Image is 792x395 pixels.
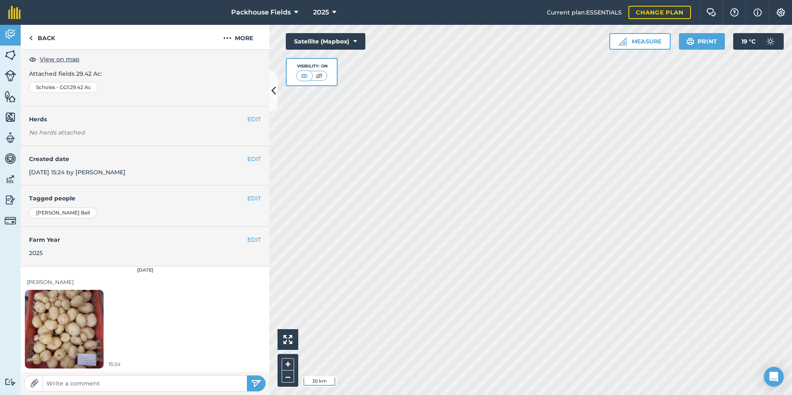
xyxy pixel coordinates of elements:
[314,72,324,80] img: svg+xml;base64,PHN2ZyB4bWxucz0iaHR0cDovL3d3dy53My5vcmcvMjAwMC9zdmciIHdpZHRoPSI1MCIgaGVpZ2h0PSI0MC...
[762,33,779,50] img: svg+xml;base64,PD94bWwgdmVyc2lvbj0iMS4wIiBlbmNvZGluZz0idXRmLTgiPz4KPCEtLSBHZW5lcmF0b3I6IEFkb2JlIE...
[5,194,16,206] img: svg+xml;base64,PD94bWwgdmVyc2lvbj0iMS4wIiBlbmNvZGluZz0idXRmLTgiPz4KPCEtLSBHZW5lcmF0b3I6IEFkb2JlIE...
[8,6,21,19] img: fieldmargin Logo
[29,207,97,218] div: [PERSON_NAME] Bell
[313,7,329,17] span: 2025
[25,277,104,381] img: Loading spinner
[29,128,269,137] em: No herds attached
[29,248,261,258] div: 2025
[5,378,16,386] img: svg+xml;base64,PD94bWwgdmVyc2lvbj0iMS4wIiBlbmNvZGluZz0idXRmLTgiPz4KPCEtLSBHZW5lcmF0b3I6IEFkb2JlIE...
[69,84,91,91] span: : 29.42 Ac
[5,49,16,61] img: svg+xml;base64,PHN2ZyB4bWxucz0iaHR0cDovL3d3dy53My5vcmcvMjAwMC9zdmciIHdpZHRoPSI1NiIgaGVpZ2h0PSI2MC...
[5,90,16,103] img: svg+xml;base64,PHN2ZyB4bWxucz0iaHR0cDovL3d3dy53My5vcmcvMjAwMC9zdmciIHdpZHRoPSI1NiIgaGVpZ2h0PSI2MC...
[247,194,261,203] button: EDIT
[29,235,261,244] h4: Farm Year
[29,54,36,64] img: svg+xml;base64,PHN2ZyB4bWxucz0iaHR0cDovL3d3dy53My5vcmcvMjAwMC9zdmciIHdpZHRoPSIxOCIgaGVpZ2h0PSIyNC...
[296,63,328,70] div: Visibility: On
[764,367,784,387] div: Open Intercom Messenger
[618,37,627,46] img: Ruler icon
[29,115,269,124] h4: Herds
[628,6,691,19] a: Change plan
[5,132,16,144] img: svg+xml;base64,PD94bWwgdmVyc2lvbj0iMS4wIiBlbmNvZGluZz0idXRmLTgiPz4KPCEtLSBHZW5lcmF0b3I6IEFkb2JlIE...
[753,7,762,17] img: svg+xml;base64,PHN2ZyB4bWxucz0iaHR0cDovL3d3dy53My5vcmcvMjAwMC9zdmciIHdpZHRoPSIxNyIgaGVpZ2h0PSIxNy...
[29,33,33,43] img: svg+xml;base64,PHN2ZyB4bWxucz0iaHR0cDovL3d3dy53My5vcmcvMjAwMC9zdmciIHdpZHRoPSI5IiBoZWlnaHQ9IjI0Ii...
[21,267,269,274] div: [DATE]
[247,235,261,244] button: EDIT
[5,173,16,185] img: svg+xml;base64,PD94bWwgdmVyc2lvbj0iMS4wIiBlbmNvZGluZz0idXRmLTgiPz4KPCEtLSBHZW5lcmF0b3I6IEFkb2JlIE...
[686,36,694,46] img: svg+xml;base64,PHN2ZyB4bWxucz0iaHR0cDovL3d3dy53My5vcmcvMjAwMC9zdmciIHdpZHRoPSIxOSIgaGVpZ2h0PSIyNC...
[282,358,294,371] button: +
[247,115,261,124] button: EDIT
[40,55,80,64] span: View on map
[29,194,261,203] h4: Tagged people
[21,146,269,186] div: [DATE] 15:24 by [PERSON_NAME]
[706,8,716,17] img: Two speech bubbles overlapping with the left bubble in the forefront
[21,25,63,49] a: Back
[679,33,725,50] button: Print
[547,8,622,17] span: Current plan : ESSENTIALS
[231,7,291,17] span: Packhouse Fields
[29,154,261,164] h4: Created date
[5,215,16,226] img: svg+xml;base64,PD94bWwgdmVyc2lvbj0iMS4wIiBlbmNvZGluZz0idXRmLTgiPz4KPCEtLSBHZW5lcmF0b3I6IEFkb2JlIE...
[5,111,16,123] img: svg+xml;base64,PHN2ZyB4bWxucz0iaHR0cDovL3d3dy53My5vcmcvMjAwMC9zdmciIHdpZHRoPSI1NiIgaGVpZ2h0PSI2MC...
[207,25,269,49] button: More
[741,33,756,50] span: 19 ° C
[729,8,739,17] img: A question mark icon
[5,28,16,41] img: svg+xml;base64,PD94bWwgdmVyc2lvbj0iMS4wIiBlbmNvZGluZz0idXRmLTgiPz4KPCEtLSBHZW5lcmF0b3I6IEFkb2JlIE...
[609,33,671,50] button: Measure
[36,84,69,91] span: Scholes - GG1
[5,152,16,165] img: svg+xml;base64,PD94bWwgdmVyc2lvbj0iMS4wIiBlbmNvZGluZz0idXRmLTgiPz4KPCEtLSBHZW5lcmF0b3I6IEFkb2JlIE...
[27,278,263,287] div: [PERSON_NAME]
[223,33,232,43] img: svg+xml;base64,PHN2ZyB4bWxucz0iaHR0cDovL3d3dy53My5vcmcvMjAwMC9zdmciIHdpZHRoPSIyMCIgaGVpZ2h0PSIyNC...
[247,154,261,164] button: EDIT
[282,371,294,383] button: –
[43,378,247,389] input: Write a comment
[251,378,261,388] img: svg+xml;base64,PHN2ZyB4bWxucz0iaHR0cDovL3d3dy53My5vcmcvMjAwMC9zdmciIHdpZHRoPSIyNSIgaGVpZ2h0PSIyNC...
[299,72,309,80] img: svg+xml;base64,PHN2ZyB4bWxucz0iaHR0cDovL3d3dy53My5vcmcvMjAwMC9zdmciIHdpZHRoPSI1MCIgaGVpZ2h0PSI0MC...
[283,335,292,344] img: Four arrows, one pointing top left, one top right, one bottom right and the last bottom left
[29,69,261,78] p: Attached fields 29.42 Ac :
[286,33,365,50] button: Satellite (Mapbox)
[776,8,786,17] img: A cog icon
[5,70,16,82] img: svg+xml;base64,PD94bWwgdmVyc2lvbj0iMS4wIiBlbmNvZGluZz0idXRmLTgiPz4KPCEtLSBHZW5lcmF0b3I6IEFkb2JlIE...
[109,360,121,368] span: 15:24
[30,379,39,388] img: Paperclip icon
[29,54,80,64] button: View on map
[733,33,784,50] button: 19 °C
